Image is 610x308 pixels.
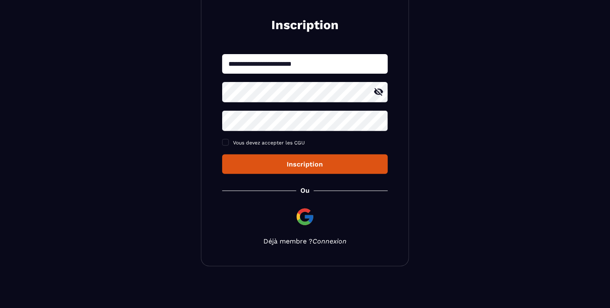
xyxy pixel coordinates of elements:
p: Déjà membre ? [222,237,388,245]
img: google [295,207,315,227]
p: Ou [300,186,310,194]
div: Inscription [229,160,381,168]
span: Vous devez accepter les CGU [233,140,305,146]
h2: Inscription [232,17,378,33]
button: Inscription [222,154,388,174]
a: Connexion [312,237,347,245]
